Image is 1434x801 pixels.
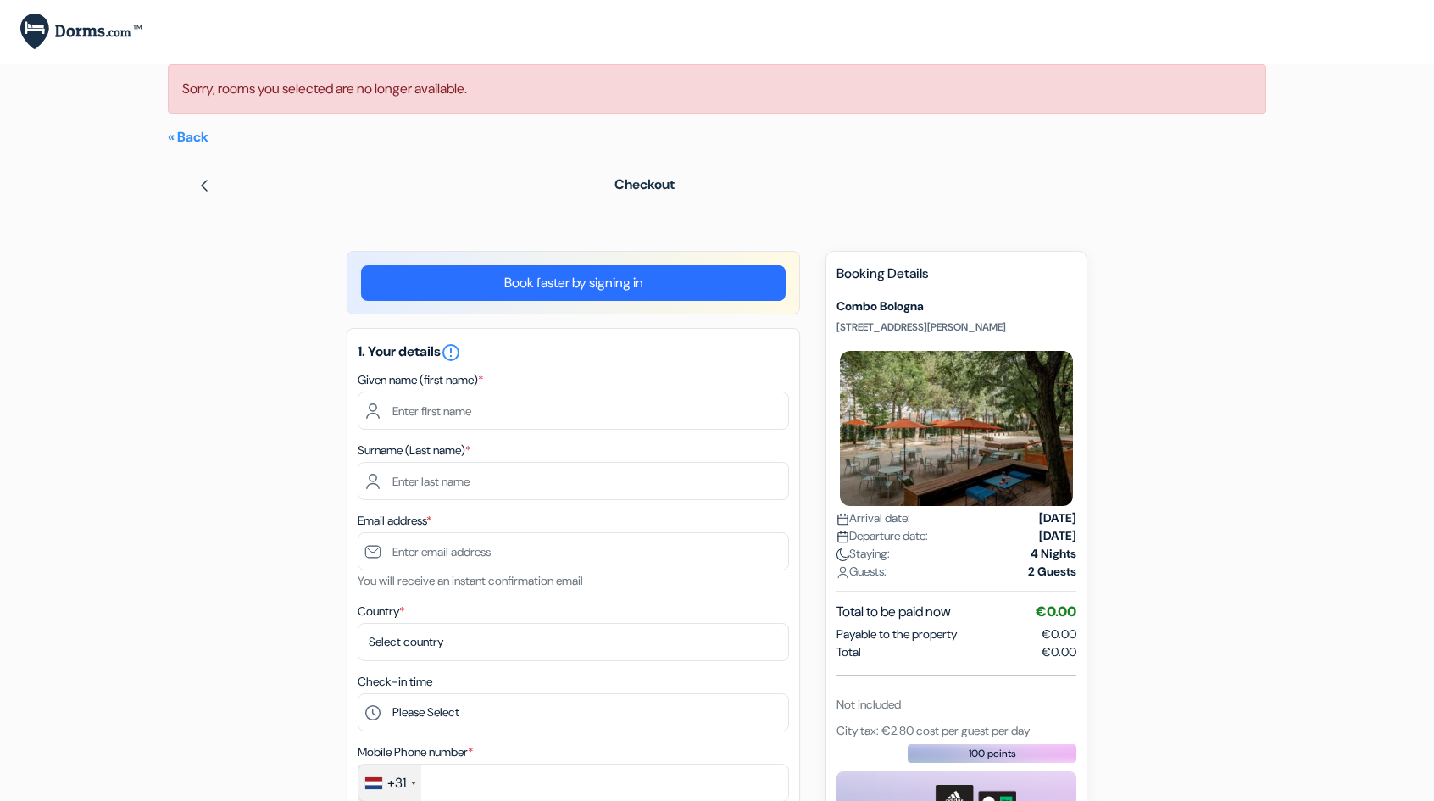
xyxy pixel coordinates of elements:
[358,442,470,459] label: Surname (Last name)
[836,548,849,561] img: moon.svg
[1031,545,1076,563] strong: 4 Nights
[358,392,789,430] input: Enter first name
[197,179,211,192] img: left_arrow.svg
[836,509,910,527] span: Arrival date:
[358,603,404,620] label: Country
[836,265,1076,292] h5: Booking Details
[168,64,1266,114] div: Sorry, rooms you selected are no longer available.
[836,531,849,543] img: calendar.svg
[1028,563,1076,581] strong: 2 Guests
[836,563,887,581] span: Guests:
[836,513,849,526] img: calendar.svg
[836,545,890,563] span: Staying:
[836,696,1076,714] div: Not included
[1042,643,1076,661] span: €0.00
[836,299,1076,314] h5: Combo Bologna
[1039,509,1076,527] strong: [DATE]
[441,342,461,363] i: error_outline
[358,371,483,389] label: Given name (first name)
[358,673,432,691] label: Check-in time
[836,320,1076,334] p: [STREET_ADDRESS][PERSON_NAME]
[836,643,861,661] span: Total
[358,532,789,570] input: Enter email address
[358,342,789,363] h5: 1. Your details
[361,265,786,301] a: Book faster by signing in
[387,773,406,793] div: +31
[358,462,789,500] input: Enter last name
[836,566,849,579] img: user_icon.svg
[358,573,583,588] small: You will receive an instant confirmation email
[358,743,473,761] label: Mobile Phone number
[836,527,928,545] span: Departure date:
[1036,603,1076,620] span: €0.00
[836,626,957,643] span: Payable to the property
[20,14,142,50] img: Dorms.com
[1039,527,1076,545] strong: [DATE]
[836,602,951,622] span: Total to be paid now
[969,746,1016,761] span: 100 points
[168,128,208,146] a: « Back
[358,512,431,530] label: Email address
[1042,626,1076,642] span: €0.00
[441,342,461,360] a: error_outline
[836,723,1030,738] span: City tax: €2.80 cost per guest per day
[614,175,675,193] span: Checkout
[358,765,421,801] div: Netherlands (Nederland): +31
